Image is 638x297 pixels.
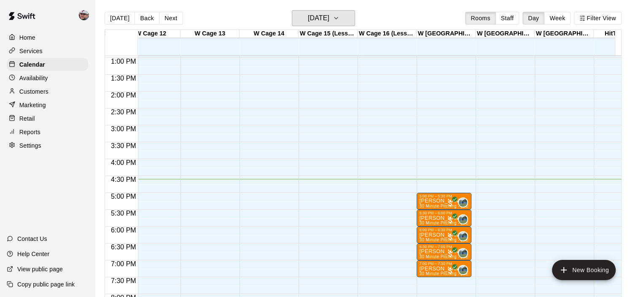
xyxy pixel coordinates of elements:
div: 6:30 PM – 7:00 PM [419,245,469,249]
span: 2:30 PM [109,108,138,116]
button: Back [135,12,159,24]
div: 5:00 PM – 5:30 PM [419,194,469,198]
p: View public page [17,265,63,273]
span: 30 Minute Pitching - [GEOGRAPHIC_DATA] [419,221,507,225]
a: Settings [7,139,88,152]
p: Reports [19,128,40,136]
img: Andrew Hoffman [459,198,467,207]
div: Andrew Hoffman [458,214,468,224]
div: W Cage 16 (Lesson) [358,30,417,38]
span: Andrew Hoffman [461,265,468,275]
button: Week [544,12,571,24]
a: Services [7,45,88,57]
div: 6:00 PM – 6:30 PM: Kyle Devine [417,227,471,243]
span: 2:00 PM [109,92,138,99]
span: 30 Minute Pitching - [GEOGRAPHIC_DATA] [419,238,507,242]
p: Contact Us [17,235,47,243]
span: 30 Minute Pitching - [GEOGRAPHIC_DATA] [419,204,507,208]
span: All customers have paid [446,233,455,241]
img: Andrew Hoffman [459,249,467,257]
div: Andrew Hoffman [458,197,468,208]
a: Home [7,31,88,44]
p: Services [19,47,43,55]
a: Reports [7,126,88,138]
span: 3:30 PM [109,142,138,149]
div: Alec Silverman [77,7,95,24]
button: Rooms [465,12,495,24]
a: Retail [7,112,88,125]
button: add [552,260,616,280]
span: 4:00 PM [109,159,138,166]
button: Day [522,12,544,24]
div: W [GEOGRAPHIC_DATA] 1 [417,30,476,38]
div: W [GEOGRAPHIC_DATA] 3 [535,30,594,38]
div: 7:00 PM – 7:30 PM [419,262,469,266]
button: [DATE] [292,10,355,26]
p: Home [19,33,35,42]
p: Help Center [17,250,49,258]
span: 5:30 PM [109,210,138,217]
div: 5:00 PM – 5:30 PM: Graeme Berry [417,193,471,210]
div: 6:00 PM – 6:30 PM [419,228,469,232]
div: 7:00 PM – 7:30 PM: Luca Pallies [417,260,471,277]
div: Andrew Hoffman [458,265,468,275]
span: Andrew Hoffman [461,248,468,258]
span: 30 Minute Pitching - [GEOGRAPHIC_DATA] [419,271,507,276]
div: Customers [7,85,88,98]
a: Availability [7,72,88,84]
div: W Cage 14 [240,30,299,38]
p: Marketing [19,101,46,109]
p: Customers [19,87,48,96]
span: 3:00 PM [109,125,138,132]
span: 7:00 PM [109,260,138,267]
img: Andrew Hoffman [459,266,467,274]
span: 7:30 PM [109,277,138,284]
div: 5:30 PM – 6:00 PM: Joseph Murray [417,210,471,227]
span: Andrew Hoffman [461,197,468,208]
button: Staff [495,12,520,24]
span: 1:30 PM [109,75,138,82]
h6: [DATE] [308,12,329,24]
button: Next [159,12,183,24]
img: Andrew Hoffman [459,232,467,240]
a: Calendar [7,58,88,71]
span: Andrew Hoffman [461,231,468,241]
span: 1:00 PM [109,58,138,65]
p: Copy public page link [17,280,75,289]
img: Andrew Hoffman [459,215,467,224]
img: Alec Silverman [79,10,89,20]
span: All customers have paid [446,267,455,275]
div: Andrew Hoffman [458,248,468,258]
span: All customers have paid [446,250,455,258]
span: 4:30 PM [109,176,138,183]
div: W Cage 15 (Lesson) [299,30,358,38]
div: W [GEOGRAPHIC_DATA] 2 [476,30,535,38]
div: W Cage 13 [180,30,240,38]
span: 5:00 PM [109,193,138,200]
a: Marketing [7,99,88,111]
p: Settings [19,141,41,150]
div: Andrew Hoffman [458,231,468,241]
span: All customers have paid [446,199,455,208]
div: 6:30 PM – 7:00 PM: Mikey Lees [417,243,471,260]
span: 6:30 PM [109,243,138,251]
p: Calendar [19,60,45,69]
div: W Cage 12 [121,30,180,38]
span: All customers have paid [446,216,455,224]
span: Andrew Hoffman [461,214,468,224]
p: Retail [19,114,35,123]
button: [DATE] [105,12,135,24]
span: 30 Minute Pitching - [GEOGRAPHIC_DATA] [419,254,507,259]
button: Filter View [574,12,621,24]
div: 5:30 PM – 6:00 PM [419,211,469,215]
span: 6:00 PM [109,227,138,234]
p: Availability [19,74,48,82]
